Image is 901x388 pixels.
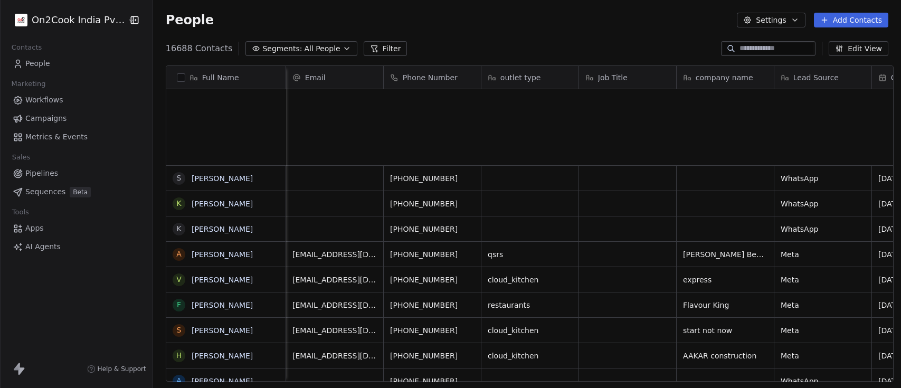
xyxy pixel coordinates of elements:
span: Meta [781,275,865,285]
a: [PERSON_NAME] [192,174,253,183]
span: [PHONE_NUMBER] [390,300,475,310]
span: Sales [7,149,35,165]
a: [PERSON_NAME] [192,301,253,309]
span: WhatsApp [781,173,865,184]
span: WhatsApp [781,224,865,234]
span: Pipelines [25,168,58,179]
span: [PHONE_NUMBER] [390,275,475,285]
span: [PHONE_NUMBER] [390,376,475,386]
span: [PHONE_NUMBER] [390,224,475,234]
span: Beta [70,187,91,197]
span: Flavour King [683,300,767,310]
a: [PERSON_NAME] [192,225,253,233]
span: Contacts [7,40,46,55]
div: Full Name [166,66,286,89]
span: cloud_kitchen [488,275,572,285]
button: Settings [737,13,805,27]
span: [EMAIL_ADDRESS][DOMAIN_NAME] [292,351,377,361]
span: Job Title [598,72,628,83]
div: grid [166,89,286,382]
span: company name [696,72,753,83]
a: SequencesBeta [8,183,144,201]
span: Metrics & Events [25,131,88,143]
span: [PHONE_NUMBER] [390,198,475,209]
div: S [176,173,181,184]
a: [PERSON_NAME] [192,250,253,259]
a: [PERSON_NAME] [192,326,253,335]
span: Full Name [202,72,239,83]
a: [PERSON_NAME] [192,352,253,360]
span: Tools [7,204,33,220]
span: [EMAIL_ADDRESS][DOMAIN_NAME] [292,275,377,285]
div: V [176,274,182,285]
a: [PERSON_NAME] [192,276,253,284]
span: Email [305,72,326,83]
span: AAKAR construction [683,351,767,361]
div: Job Title [579,66,676,89]
div: outlet type [481,66,578,89]
button: Add Contacts [814,13,888,27]
div: H [176,350,182,361]
button: Edit View [829,41,888,56]
span: AI Agents [25,241,61,252]
div: K [176,223,181,234]
button: On2Cook India Pvt. Ltd. [13,11,121,29]
span: Marketing [7,76,50,92]
span: [PHONE_NUMBER] [390,249,475,260]
div: Email [286,66,383,89]
span: Help & Support [98,365,146,373]
span: qsrs [488,249,572,260]
span: Workflows [25,94,63,106]
span: WhatsApp [781,198,865,209]
span: Lead Source [793,72,839,83]
span: cloud_kitchen [488,351,572,361]
span: [PHONE_NUMBER] [390,325,475,336]
span: Apps [25,223,44,234]
a: Campaigns [8,110,144,127]
span: On2Cook India Pvt. Ltd. [32,13,125,27]
button: Filter [364,41,407,56]
div: A [176,375,182,386]
span: cloud_kitchen [488,325,572,336]
div: F [177,299,181,310]
span: [PHONE_NUMBER] [390,173,475,184]
span: All People [304,43,340,54]
a: Workflows [8,91,144,109]
span: [PERSON_NAME] Best Chiwda [683,249,767,260]
span: Phone Number [403,72,458,83]
span: Segments: [262,43,302,54]
div: Phone Number [384,66,481,89]
div: A [176,249,182,260]
div: company name [677,66,774,89]
img: on2cook%20logo-04%20copy.jpg [15,14,27,26]
a: [PERSON_NAME] [192,377,253,385]
span: Meta [781,351,865,361]
span: People [166,12,214,28]
span: Meta [781,300,865,310]
a: Apps [8,220,144,237]
div: S [176,325,181,336]
span: 16688 Contacts [166,42,233,55]
span: [PHONE_NUMBER] [390,351,475,361]
span: Meta [781,325,865,336]
span: outlet type [500,72,541,83]
span: People [25,58,50,69]
span: Meta [781,249,865,260]
span: Sequences [25,186,65,197]
a: People [8,55,144,72]
div: Lead Source [774,66,871,89]
span: Campaigns [25,113,67,124]
span: restaurants [488,300,572,310]
iframe: Intercom live chat [865,352,890,377]
span: [EMAIL_ADDRESS][DOMAIN_NAME] [292,325,377,336]
div: K [176,198,181,209]
span: start not now [683,325,767,336]
a: Metrics & Events [8,128,144,146]
a: AI Agents [8,238,144,255]
a: Help & Support [87,365,146,373]
span: express [683,275,767,285]
a: Pipelines [8,165,144,182]
a: [PERSON_NAME] [192,200,253,208]
span: [EMAIL_ADDRESS][DOMAIN_NAME] [292,249,377,260]
span: [EMAIL_ADDRESS][DOMAIN_NAME] [292,300,377,310]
